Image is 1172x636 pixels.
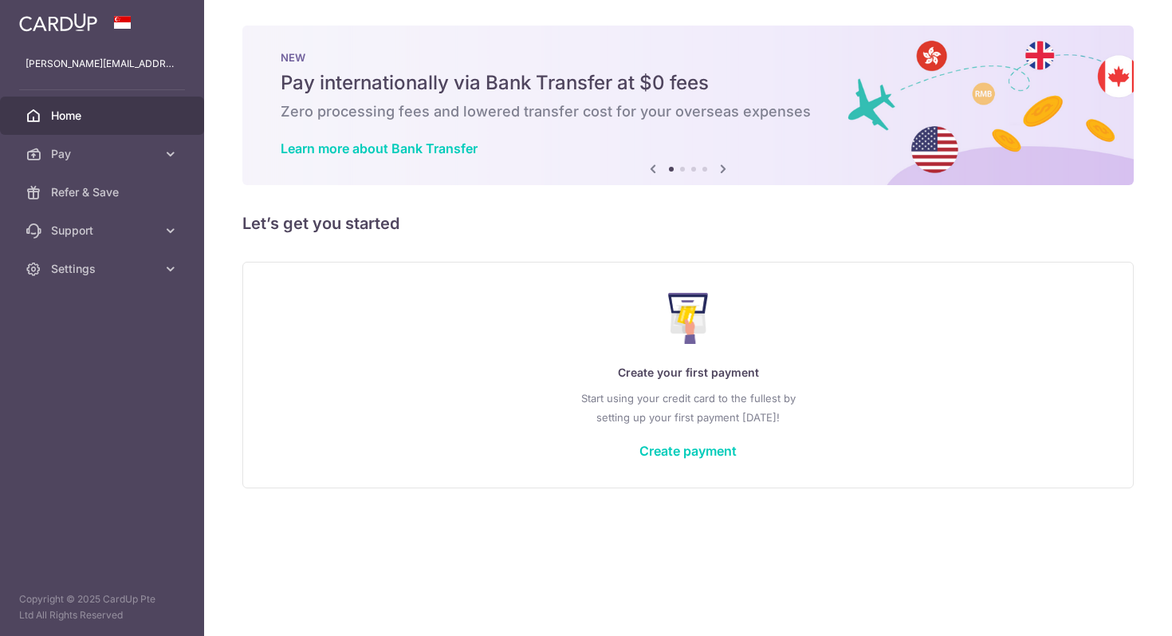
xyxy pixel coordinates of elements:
[51,223,156,239] span: Support
[275,363,1101,382] p: Create your first payment
[668,293,709,344] img: Make Payment
[281,102,1095,121] h6: Zero processing fees and lowered transfer cost for your overseas expenses
[639,443,737,459] a: Create payment
[281,70,1095,96] h5: Pay internationally via Bank Transfer at $0 fees
[275,389,1101,427] p: Start using your credit card to the fullest by setting up your first payment [DATE]!
[51,184,156,200] span: Refer & Save
[242,211,1134,236] h5: Let’s get you started
[51,146,156,162] span: Pay
[26,56,179,72] p: [PERSON_NAME][EMAIL_ADDRESS][PERSON_NAME][DOMAIN_NAME]
[281,140,478,156] a: Learn more about Bank Transfer
[51,261,156,277] span: Settings
[19,13,97,32] img: CardUp
[51,108,156,124] span: Home
[242,26,1134,185] img: Bank transfer banner
[281,51,1095,64] p: NEW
